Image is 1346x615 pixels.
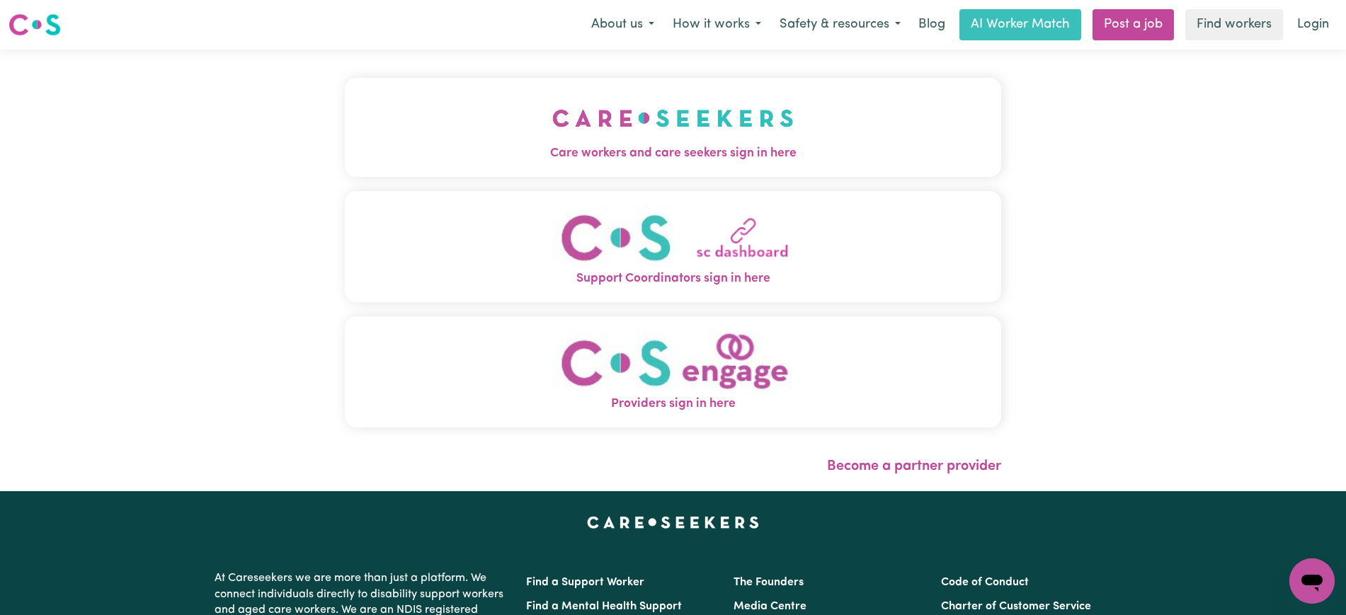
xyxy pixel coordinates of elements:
iframe: Button to launch messaging window [1289,558,1335,604]
span: Care workers and care seekers sign in here [345,144,1001,163]
a: Blog [910,9,954,40]
img: Careseekers logo [8,12,61,38]
a: Find workers [1185,9,1283,40]
a: Find a Support Worker [526,577,644,588]
button: How it works [663,10,770,40]
a: Post a job [1093,9,1174,40]
a: Careseekers logo [8,8,61,41]
a: AI Worker Match [959,9,1081,40]
a: The Founders [734,577,804,588]
a: Careseekers home page [587,517,759,528]
button: About us [582,10,663,40]
a: Charter of Customer Service [941,601,1091,612]
span: Support Coordinators sign in here [345,270,1001,288]
a: Login [1289,9,1338,40]
button: Support Coordinators sign in here [345,191,1001,302]
a: Code of Conduct [941,577,1029,588]
button: Providers sign in here [345,316,1001,427]
button: Care workers and care seekers sign in here [345,78,1001,177]
button: Safety & resources [770,10,910,40]
a: Become a partner provider [827,459,1001,473]
a: Media Centre [734,601,806,612]
span: Providers sign in here [345,395,1001,413]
